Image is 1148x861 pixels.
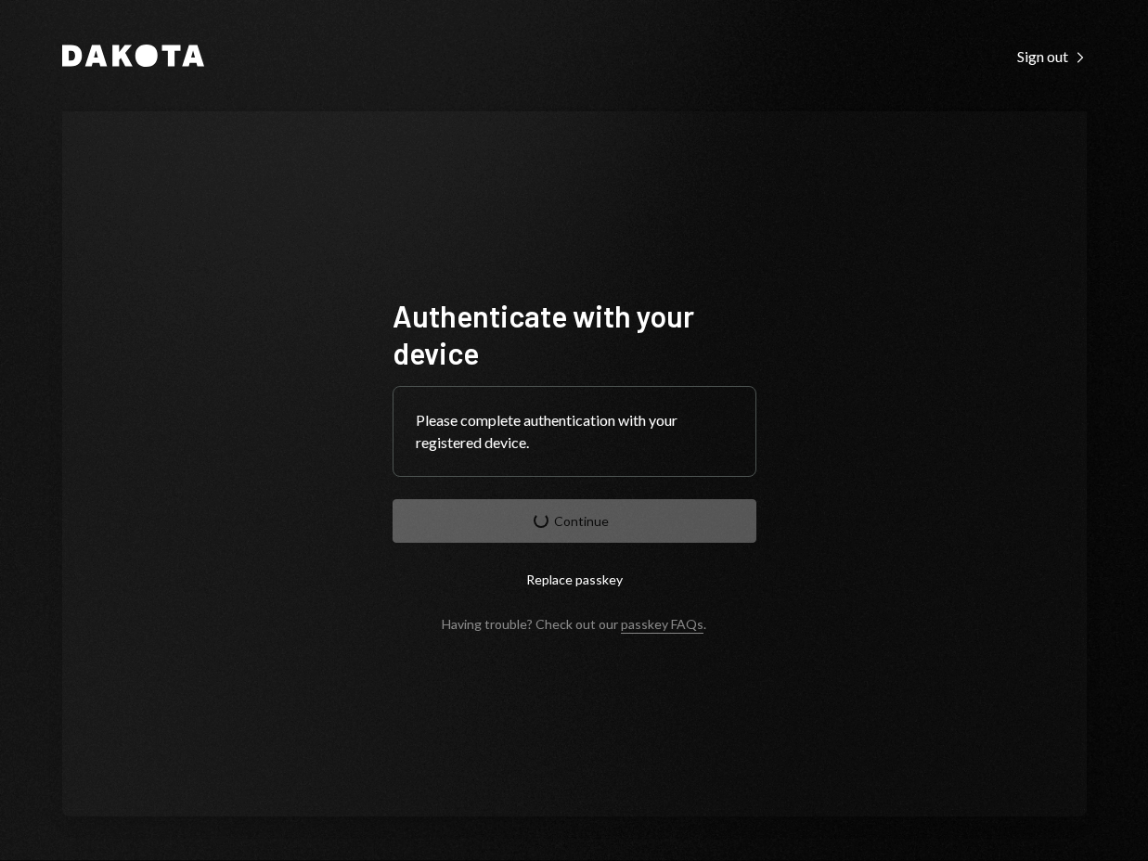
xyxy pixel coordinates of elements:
[393,297,756,371] h1: Authenticate with your device
[416,409,733,454] div: Please complete authentication with your registered device.
[621,616,703,634] a: passkey FAQs
[1017,47,1087,66] div: Sign out
[1017,45,1087,66] a: Sign out
[393,558,756,601] button: Replace passkey
[442,616,706,632] div: Having trouble? Check out our .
